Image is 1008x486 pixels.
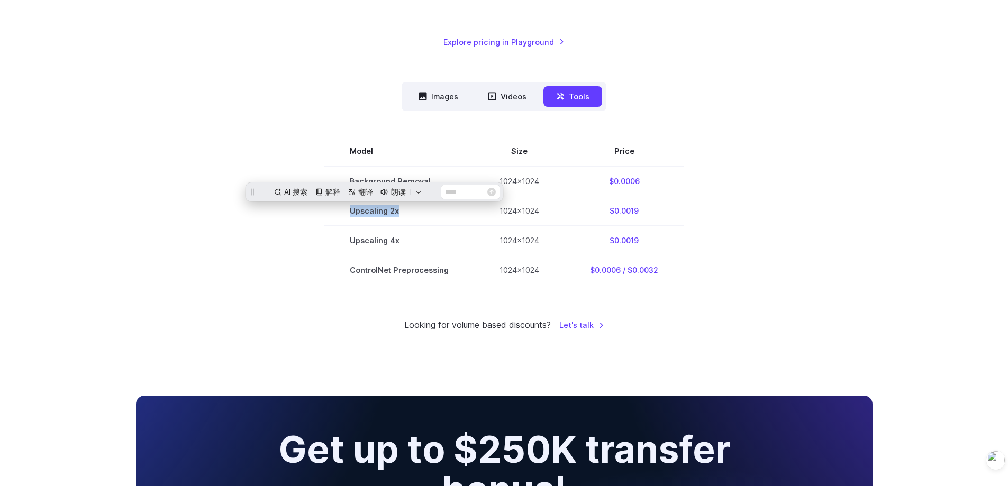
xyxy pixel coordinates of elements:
small: Looking for volume based discounts? [404,318,551,332]
td: $0.0019 [565,196,684,225]
a: Let's talk [559,319,604,331]
button: Videos [475,86,539,107]
a: Explore pricing in Playground [443,36,565,48]
td: 1024x1024 [474,166,565,196]
td: 1024x1024 [474,196,565,225]
th: Model [324,136,474,166]
td: $0.0006 / $0.0032 [565,255,684,285]
td: Background Removal [324,166,474,196]
td: $0.0006 [565,166,684,196]
button: Images [406,86,471,107]
td: Upscaling 4x [324,225,474,255]
td: 1024x1024 [474,225,565,255]
td: ControlNet Preprocessing [324,255,474,285]
td: 1024x1024 [474,255,565,285]
td: Upscaling 2x [324,196,474,225]
td: $0.0019 [565,225,684,255]
th: Size [474,136,565,166]
th: Price [565,136,684,166]
button: Tools [543,86,602,107]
